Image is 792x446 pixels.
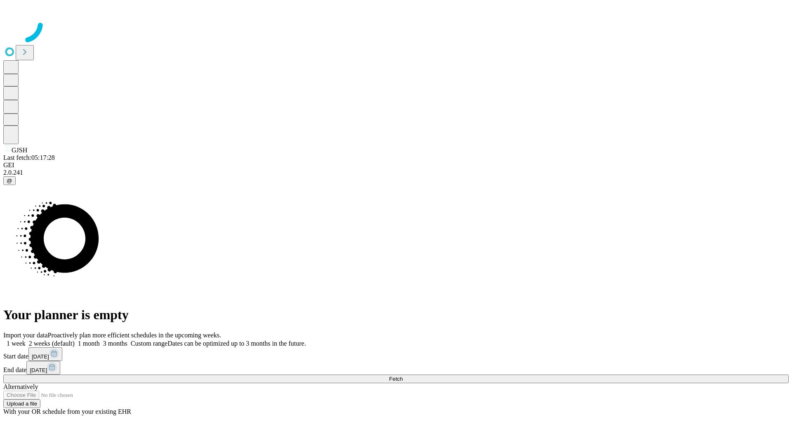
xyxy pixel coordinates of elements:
[3,375,789,383] button: Fetch
[103,340,127,347] span: 3 months
[78,340,100,347] span: 1 month
[3,176,16,185] button: @
[3,161,789,169] div: GEI
[30,367,47,373] span: [DATE]
[12,147,27,154] span: GJSH
[3,169,789,176] div: 2.0.241
[389,376,403,382] span: Fetch
[32,353,49,360] span: [DATE]
[3,383,38,390] span: Alternatively
[26,361,60,375] button: [DATE]
[7,340,26,347] span: 1 week
[131,340,167,347] span: Custom range
[28,347,62,361] button: [DATE]
[3,154,55,161] span: Last fetch: 05:17:28
[3,307,789,323] h1: Your planner is empty
[167,340,306,347] span: Dates can be optimized up to 3 months in the future.
[3,408,131,415] span: With your OR schedule from your existing EHR
[48,332,221,339] span: Proactively plan more efficient schedules in the upcoming weeks.
[3,332,48,339] span: Import your data
[3,399,40,408] button: Upload a file
[7,178,12,184] span: @
[3,347,789,361] div: Start date
[3,361,789,375] div: End date
[29,340,75,347] span: 2 weeks (default)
